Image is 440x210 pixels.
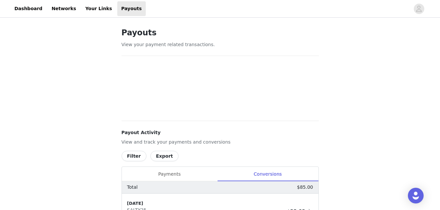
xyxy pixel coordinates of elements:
[10,1,46,16] a: Dashboard
[150,151,179,161] button: Export
[127,184,138,191] p: Total
[122,167,217,182] div: Payments
[122,41,319,48] p: View your payment related transactions.
[297,184,313,191] p: $85.00
[81,1,116,16] a: Your Links
[122,129,319,136] h4: Payout Activity
[48,1,80,16] a: Networks
[416,4,422,14] div: avatar
[122,139,319,146] p: View and track your payments and conversions
[408,188,424,203] div: Open Intercom Messenger
[117,1,146,16] a: Payouts
[127,200,284,207] div: [DATE]
[122,27,319,39] h1: Payouts
[217,167,318,182] div: Conversions
[122,151,146,161] button: Filter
